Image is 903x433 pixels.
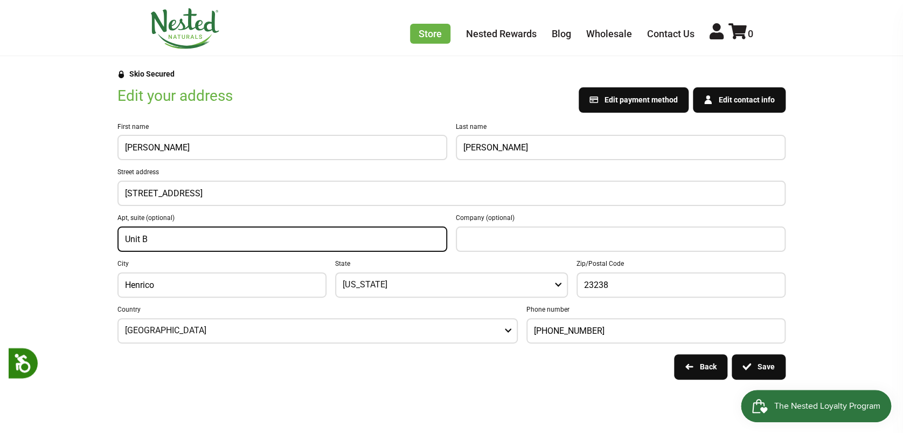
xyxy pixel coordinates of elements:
a: Nested Rewards [466,28,537,39]
svg: Security [117,71,125,78]
svg: Edit contact info [704,95,712,104]
iframe: Button to open loyalty program pop-up [741,390,892,422]
input: Ex: 90000 [584,280,778,290]
a: Back [674,363,727,373]
div: Skio Secured [129,70,175,78]
div: State [335,260,567,268]
svg: Edit payment method [589,95,598,104]
input: Phone number [534,326,779,336]
button: Edit contact info [693,87,786,113]
svg: Open [555,281,561,288]
div: First name [117,123,447,131]
div: Last name [456,123,786,131]
div: Company (optional) [456,215,786,222]
div: Phone number [526,306,786,314]
svg: Save [742,362,751,371]
h2: Edit your address [117,87,570,105]
a: Store [410,24,450,44]
span: 0 [748,28,753,39]
a: Skio Secured [117,70,175,87]
button: Save [732,354,786,380]
a: 0 [728,28,753,39]
button: Edit payment method [579,87,689,113]
a: Blog [552,28,571,39]
input: Ex: San Francisco [125,280,319,290]
div: Street address [117,169,786,176]
svg: Back [685,362,693,371]
svg: Open [505,327,511,334]
input: Ex: Apt #7 [125,234,440,244]
a: Edit contact info [693,96,786,106]
div: Country [117,306,518,314]
input: Ex: Smith [463,142,778,153]
div: Zip/Postal Code [576,260,786,268]
input: Ex: 123 Main St. [125,188,778,198]
div: City [117,260,327,268]
input: Ex: John [125,142,440,153]
img: Nested Naturals [150,8,220,49]
div: Apt, suite (optional) [117,215,447,222]
button: Back [674,354,727,380]
a: Contact Us [647,28,694,39]
a: Wholesale [586,28,632,39]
